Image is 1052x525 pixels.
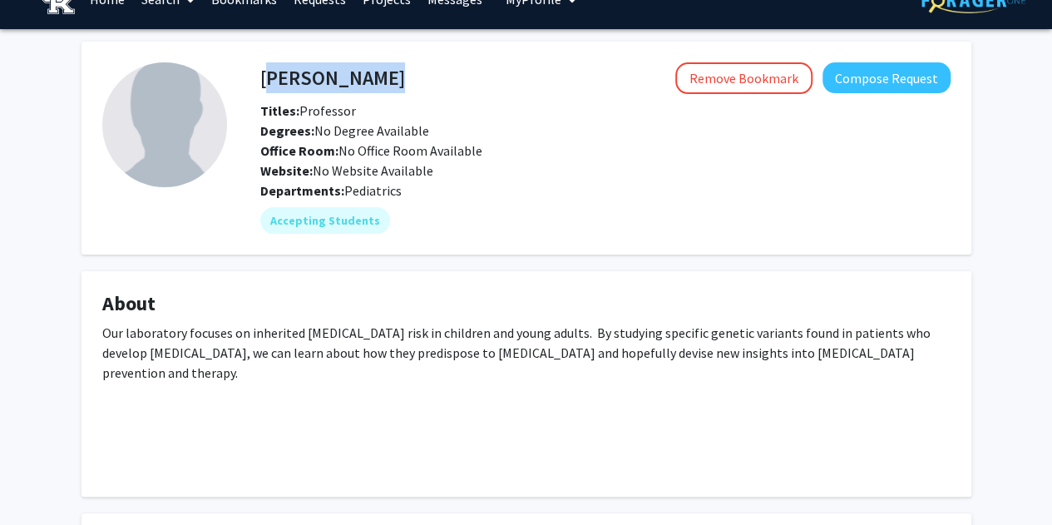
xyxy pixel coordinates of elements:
[102,292,951,316] h4: About
[260,162,433,179] span: No Website Available
[260,122,429,139] span: No Degree Available
[260,182,344,199] b: Departments:
[102,62,227,187] img: Profile Picture
[260,142,338,159] b: Office Room:
[344,182,402,199] span: Pediatrics
[102,323,951,476] div: Our laboratory focuses on inherited [MEDICAL_DATA] risk in children and young adults. By studying...
[260,207,390,234] mat-chip: Accepting Students
[260,122,314,139] b: Degrees:
[675,62,812,94] button: Remove Bookmark
[260,102,356,119] span: Professor
[260,142,482,159] span: No Office Room Available
[12,450,71,513] iframe: Chat
[260,62,405,93] h4: [PERSON_NAME]
[822,62,951,93] button: Compose Request to John D'Orazio
[260,102,299,119] b: Titles:
[260,162,313,179] b: Website:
